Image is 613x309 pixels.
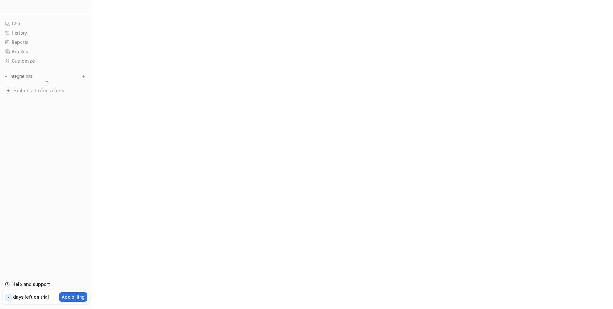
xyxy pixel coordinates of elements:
[10,74,32,79] p: Integrations
[5,87,12,94] img: explore all integrations
[3,19,89,28] a: Chat
[3,47,89,56] a: Articles
[4,74,8,79] img: expand menu
[13,85,87,96] span: Explore all integrations
[62,294,85,300] p: Add billing
[3,280,89,289] a: Help and support
[13,294,49,300] p: days left on trial
[3,73,34,80] button: Integrations
[3,86,89,95] a: Explore all integrations
[81,74,86,79] img: menu_add.svg
[3,38,89,47] a: Reports
[59,292,87,302] button: Add billing
[3,57,89,66] a: Customize
[3,29,89,38] a: History
[7,295,10,300] p: 7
